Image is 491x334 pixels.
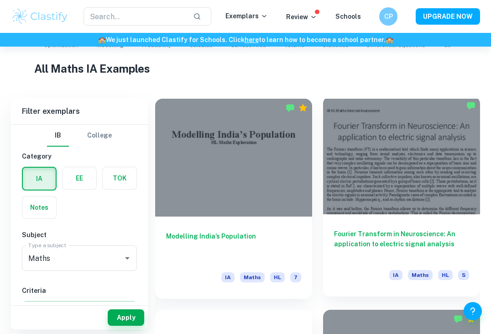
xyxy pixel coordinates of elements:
span: Maths [408,270,433,280]
span: 🏫 [386,36,393,43]
button: UPGRADE NOW [416,8,480,25]
input: Search... [84,7,186,26]
p: Exemplars [225,11,268,21]
a: here [245,36,259,43]
div: Premium [298,103,308,112]
h1: All Maths IA Examples [34,60,456,77]
h6: Subject [22,230,137,240]
h6: Fourier Transform in Neuroscience: An application to electric signal analysis [334,229,469,259]
button: Notes [22,196,56,218]
span: HL [438,270,453,280]
span: 7 [290,272,301,282]
div: Premium [466,314,475,323]
h6: Filter exemplars [11,99,148,124]
button: College [87,125,112,147]
button: IB [47,125,69,147]
h6: CP [383,11,394,21]
span: IA [389,270,402,280]
img: Marked [454,314,463,323]
h6: We just launched Clastify for Schools. Click to learn how to become a school partner. [2,35,489,45]
a: Modelling India’s PopulationIAMathsHL7 [155,99,312,299]
span: Maths [240,272,265,282]
img: Marked [286,103,295,112]
button: Apply [108,309,144,326]
img: Marked [466,101,475,110]
button: Open [121,252,134,265]
button: IA [23,168,56,190]
span: 🏫 [98,36,106,43]
button: Help and Feedback [464,302,482,320]
label: Type a subject [28,241,66,249]
span: 5 [458,270,469,280]
span: IA [221,272,235,282]
button: CP [379,7,397,26]
h6: Criteria [22,286,137,296]
div: Filter type choice [47,125,112,147]
a: Schools [335,13,361,20]
h6: Modelling India’s Population [166,231,301,261]
a: Fourier Transform in Neuroscience: An application to electric signal analysisIAMathsHL5 [323,99,480,299]
p: Review [286,12,317,22]
button: EE [63,167,96,189]
button: TOK [103,167,136,189]
img: Clastify logo [11,7,69,26]
span: HL [270,272,285,282]
button: Select [22,301,137,318]
h6: Category [22,151,137,161]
